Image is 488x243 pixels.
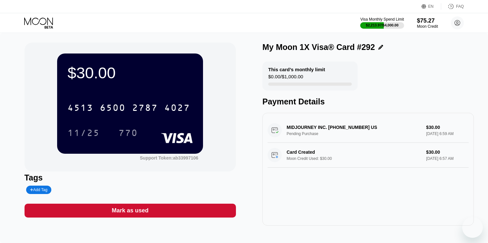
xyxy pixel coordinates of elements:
[63,125,105,141] div: 11/25
[25,204,236,218] div: Mark as used
[67,103,93,114] div: 4513
[67,129,100,139] div: 11/25
[30,188,47,192] div: Add Tag
[140,155,198,160] div: Support Token:ab33997106
[64,100,194,116] div: 4513650027874027
[268,67,325,72] div: This card’s monthly limit
[462,217,483,238] iframe: Кнопка, открывающая окно обмена сообщениями; идет разговор
[262,43,375,52] div: My Moon 1X Visa® Card #292
[262,97,474,106] div: Payment Details
[417,17,438,24] div: $75.27
[140,155,198,160] div: Support Token: ab33997106
[25,173,236,182] div: Tags
[417,17,438,29] div: $75.27Moon Credit
[118,129,138,139] div: 770
[366,23,399,27] div: $2,213.97 / $4,000.00
[112,207,148,214] div: Mark as used
[67,64,193,82] div: $30.00
[100,103,126,114] div: 6500
[456,4,464,9] div: FAQ
[268,74,303,83] div: $0.00 / $1,000.00
[26,186,51,194] div: Add Tag
[422,3,441,10] div: EN
[164,103,190,114] div: 4027
[441,3,464,10] div: FAQ
[360,17,404,22] div: Visa Monthly Spend Limit
[360,17,404,29] div: Visa Monthly Spend Limit$2,213.97/$4,000.00
[114,125,143,141] div: 770
[132,103,158,114] div: 2787
[428,4,434,9] div: EN
[417,24,438,29] div: Moon Credit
